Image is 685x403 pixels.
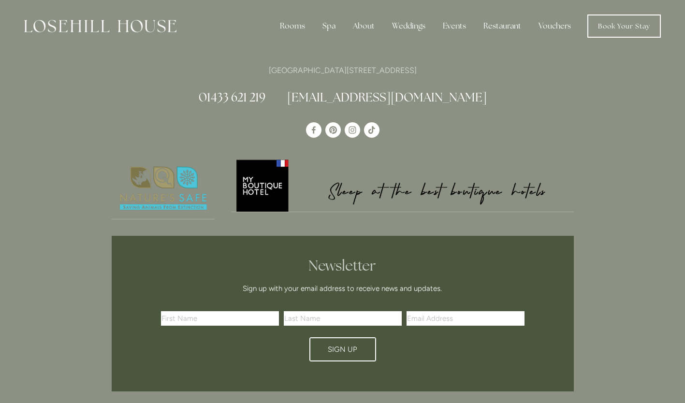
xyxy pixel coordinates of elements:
[531,16,579,36] a: Vouchers
[272,16,313,36] div: Rooms
[231,158,574,212] img: My Boutique Hotel - Logo
[325,122,341,138] a: Pinterest
[407,311,525,326] input: Email Address
[315,16,343,36] div: Spa
[587,14,661,38] a: Book Your Stay
[161,311,279,326] input: First Name
[435,16,474,36] div: Events
[199,89,265,105] a: 01433 621 219
[112,158,215,219] img: Nature's Safe - Logo
[364,122,379,138] a: TikTok
[345,16,382,36] div: About
[476,16,529,36] div: Restaurant
[309,337,376,361] button: Sign Up
[287,89,487,105] a: [EMAIL_ADDRESS][DOMAIN_NAME]
[345,122,360,138] a: Instagram
[328,345,357,354] span: Sign Up
[284,311,402,326] input: Last Name
[164,257,521,274] h2: Newsletter
[24,20,176,32] img: Losehill House
[164,283,521,294] p: Sign up with your email address to receive news and updates.
[384,16,433,36] div: Weddings
[112,64,574,77] p: [GEOGRAPHIC_DATA][STREET_ADDRESS]
[306,122,321,138] a: Losehill House Hotel & Spa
